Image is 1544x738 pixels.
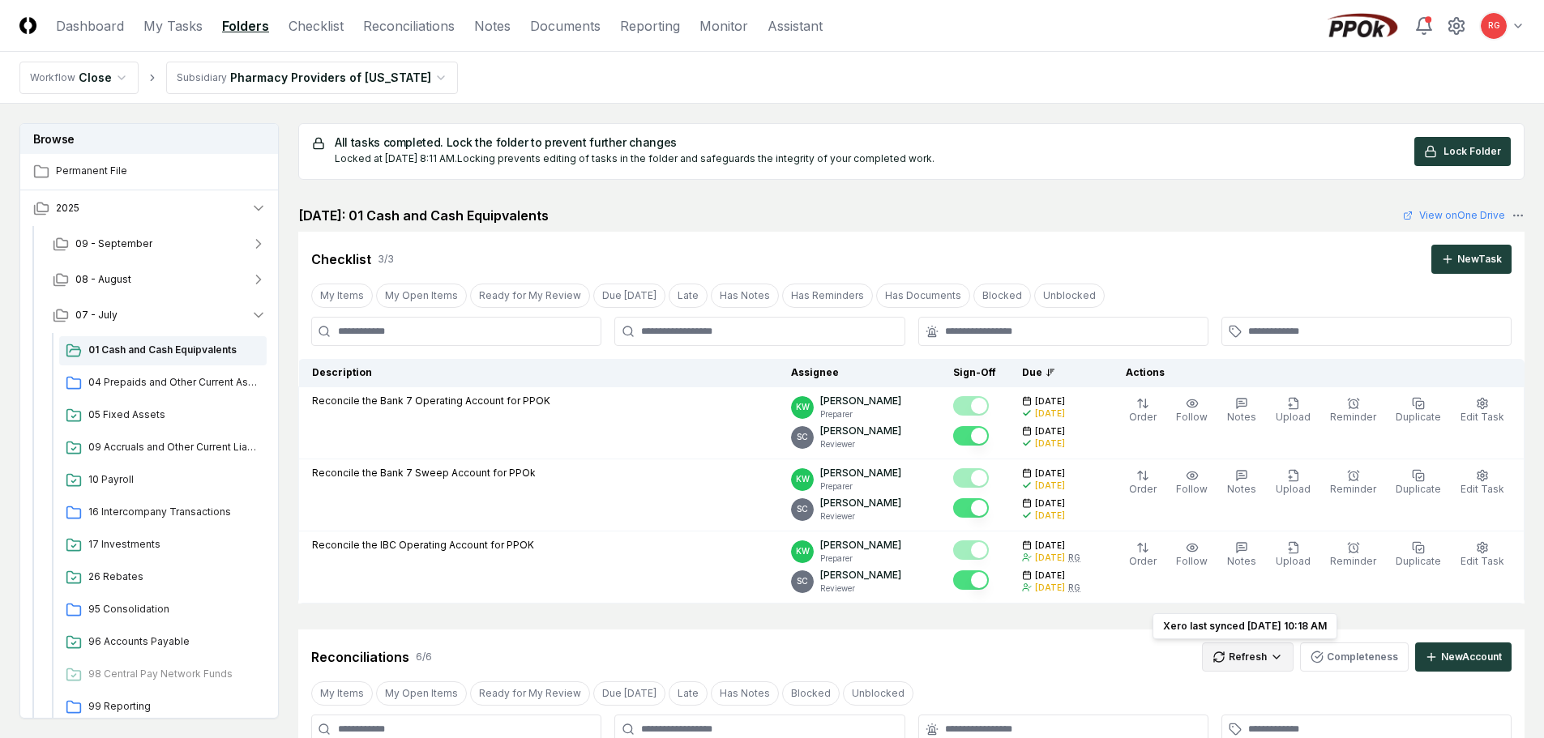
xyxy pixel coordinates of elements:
[1035,540,1065,552] span: [DATE]
[40,333,280,728] div: 07 - July
[1035,497,1065,510] span: [DATE]
[1392,466,1444,500] button: Duplicate
[711,284,779,308] button: Has Notes
[59,628,267,657] a: 96 Accounts Payable
[40,226,280,262] button: 09 - September
[88,407,260,422] span: 05 Fixed Assets
[797,431,808,443] span: SC
[1272,394,1314,428] button: Upload
[59,531,267,560] a: 17 Investments
[312,394,550,408] p: Reconcile the Bank 7 Operating Account for PPOK
[593,681,665,706] button: Due Today
[88,440,260,454] span: 09 Accruals and Other Current Liabilities
[796,545,810,557] span: KW
[335,137,935,148] h5: All tasks completed. Lock the folder to prevent further changes
[1173,394,1211,428] button: Follow
[19,62,458,94] nav: breadcrumb
[1457,538,1508,572] button: Edit Task
[1276,483,1311,495] span: Upload
[311,647,409,667] div: Reconciliations
[1224,538,1260,572] button: Notes
[1035,480,1065,492] div: [DATE]
[56,16,124,36] a: Dashboard
[1173,466,1211,500] button: Follow
[1441,650,1502,664] div: New Account
[1272,538,1314,572] button: Upload
[1392,394,1444,428] button: Duplicate
[620,16,680,36] a: Reporting
[59,433,267,463] a: 09 Accruals and Other Current Liabilities
[470,681,590,706] button: Ready for My Review
[1129,483,1157,495] span: Order
[378,252,394,267] div: 3 / 3
[1461,483,1504,495] span: Edit Task
[820,438,901,450] p: Reviewer
[1113,365,1512,380] div: Actions
[820,408,901,420] p: Preparer
[1035,582,1065,594] div: [DATE]
[1327,394,1379,428] button: Reminder
[289,16,344,36] a: Checklist
[669,681,708,706] button: Late
[88,472,260,487] span: 10 Payroll
[1227,411,1256,423] span: Notes
[474,16,511,36] a: Notes
[88,634,260,649] span: 96 Accounts Payable
[1176,483,1208,495] span: Follow
[1461,411,1504,423] span: Edit Task
[796,401,810,413] span: KW
[59,401,267,430] a: 05 Fixed Assets
[88,375,260,390] span: 04 Prepaids and Other Current Assets
[88,667,260,681] span: 98 Central Pay Network Funds
[1126,394,1160,428] button: Order
[1414,137,1511,166] button: Lock Folder
[797,575,808,587] span: SC
[59,660,267,689] a: 98 Central Pay Network Funds
[1392,538,1444,572] button: Duplicate
[1173,538,1211,572] button: Follow
[59,498,267,527] a: 16 Intercompany Transactions
[1035,437,1065,450] div: [DATE]
[782,284,873,308] button: Has Reminders
[953,396,989,416] button: Mark complete
[820,480,901,493] p: Preparer
[820,552,901,565] p: Preparer
[796,473,810,485] span: KW
[88,569,260,584] span: 26 Rebates
[530,16,601,36] a: Documents
[953,426,989,446] button: Mark complete
[1224,394,1260,428] button: Notes
[1276,411,1311,423] span: Upload
[973,284,1031,308] button: Blocked
[1176,411,1208,423] span: Follow
[20,154,280,190] a: Permanent File
[1035,467,1065,480] span: [DATE]
[953,498,989,518] button: Mark complete
[143,16,203,36] a: My Tasks
[1457,394,1508,428] button: Edit Task
[1227,555,1256,567] span: Notes
[953,468,989,488] button: Mark complete
[1035,510,1065,522] div: [DATE]
[1488,19,1500,32] span: RG
[298,206,549,225] h2: [DATE]: 01 Cash and Cash Equipvalents
[940,359,1009,387] th: Sign-Off
[88,602,260,616] span: 95 Consolidation
[820,568,901,582] p: [PERSON_NAME]
[88,537,260,552] span: 17 Investments
[311,250,371,269] div: Checklist
[1022,365,1087,380] div: Due
[75,272,131,287] span: 08 - August
[19,17,36,34] img: Logo
[1176,555,1208,567] span: Follow
[1415,642,1512,672] button: NewAccount
[376,681,467,706] button: My Open Items
[1202,642,1294,672] button: Refresh
[1035,552,1065,564] div: [DATE]
[782,681,840,706] button: Blocked
[59,369,267,398] a: 04 Prepaids and Other Current Assets
[1431,245,1512,274] button: NewTask
[311,284,373,308] button: My Items
[88,505,260,519] span: 16 Intercompany Transactions
[1396,411,1441,423] span: Duplicate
